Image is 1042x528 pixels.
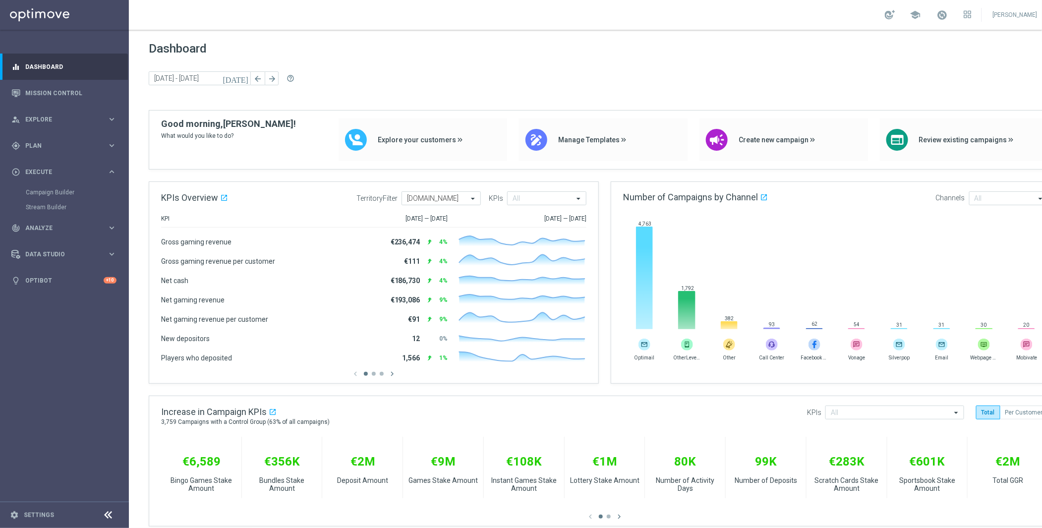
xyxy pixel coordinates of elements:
[107,167,116,176] i: keyboard_arrow_right
[107,115,116,124] i: keyboard_arrow_right
[25,54,116,80] a: Dashboard
[11,224,20,233] i: track_changes
[11,224,107,233] div: Analyze
[25,80,116,106] a: Mission Control
[25,169,107,175] span: Execute
[25,225,107,231] span: Analyze
[11,142,117,150] button: gps_fixed Plan keyboard_arrow_right
[25,251,107,257] span: Data Studio
[26,188,103,196] a: Campaign Builder
[107,223,116,233] i: keyboard_arrow_right
[26,203,103,211] a: Stream Builder
[11,267,116,293] div: Optibot
[11,141,20,150] i: gps_fixed
[26,185,128,200] div: Campaign Builder
[11,168,20,176] i: play_circle_outline
[910,9,921,20] span: school
[11,250,117,258] button: Data Studio keyboard_arrow_right
[104,277,116,284] div: +10
[11,63,117,71] button: equalizer Dashboard
[25,143,107,149] span: Plan
[11,115,107,124] div: Explore
[25,117,107,122] span: Explore
[11,276,20,285] i: lightbulb
[11,115,20,124] i: person_search
[11,89,117,97] button: Mission Control
[11,168,107,176] div: Execute
[25,267,104,293] a: Optibot
[26,200,128,215] div: Stream Builder
[11,168,117,176] button: play_circle_outline Execute keyboard_arrow_right
[11,116,117,123] button: person_search Explore keyboard_arrow_right
[10,511,19,520] i: settings
[107,249,116,259] i: keyboard_arrow_right
[11,80,116,106] div: Mission Control
[11,141,107,150] div: Plan
[11,277,117,285] button: lightbulb Optibot +10
[11,224,117,232] button: track_changes Analyze keyboard_arrow_right
[24,512,54,518] a: Settings
[11,250,107,259] div: Data Studio
[11,62,20,71] i: equalizer
[107,141,116,150] i: keyboard_arrow_right
[11,54,116,80] div: Dashboard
